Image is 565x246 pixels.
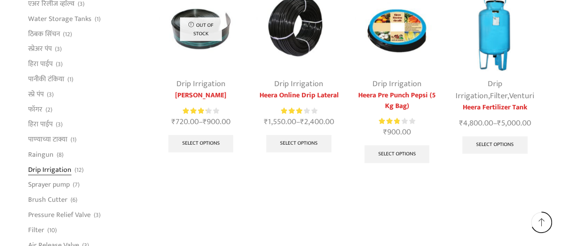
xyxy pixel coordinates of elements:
[28,192,67,208] a: Brush Cutter
[264,115,296,129] bdi: 1,550.00
[28,132,67,147] a: पाण्याच्या टाक्या
[168,135,234,153] a: Select options for “Krishi Pipe”
[28,147,54,162] a: Raingun
[256,116,341,128] span: –
[71,196,77,204] span: (6)
[71,135,76,144] span: (1)
[172,115,199,129] bdi: 720.00
[456,77,502,103] a: Drip Irrigation
[28,87,44,102] a: स्प्रे पंप
[300,115,304,129] span: ₹
[28,11,92,26] a: Water Storage Tanks
[300,115,334,129] bdi: 2,400.00
[75,166,84,175] span: (12)
[159,90,243,101] a: [PERSON_NAME]
[256,90,341,101] a: Heera Online Drip Lateral
[95,15,100,24] span: (1)
[159,116,243,128] span: –
[63,30,72,39] span: (12)
[28,162,71,177] a: Drip Irrigation
[383,125,410,139] bdi: 900.00
[203,115,207,129] span: ₹
[452,78,537,102] div: , ,
[266,135,331,153] a: Select options for “Heera Online Drip Lateral”
[47,90,54,99] span: (3)
[274,77,323,91] a: Drip Irrigation
[55,45,62,54] span: (3)
[281,106,303,116] span: Rated out of 5
[379,117,399,126] span: Rated out of 5
[509,89,534,103] a: Venturi
[172,115,176,129] span: ₹
[28,102,42,117] a: फॉगर
[497,117,501,130] span: ₹
[459,117,463,130] span: ₹
[281,106,317,116] div: Rated 3.08 out of 5
[452,102,537,113] a: Heera Fertilizer Tank
[490,89,507,103] a: Filter
[372,77,421,91] a: Drip Irrigation
[459,117,493,130] bdi: 4,800.00
[57,150,63,159] span: (8)
[355,90,439,112] a: Heera Pre Punch Pepsi (5 Kg Bag)
[28,177,70,192] a: Sprayer pump
[28,26,60,42] a: ठिबक सिंचन
[28,222,44,238] a: Filter
[46,105,52,114] span: (2)
[56,60,63,69] span: (3)
[47,226,57,235] span: (10)
[73,180,80,189] span: (7)
[452,117,537,129] span: –
[28,208,91,223] a: Pressure Relief Valve
[383,125,387,139] span: ₹
[497,117,531,130] bdi: 5,000.00
[94,211,100,220] span: (3)
[264,115,268,129] span: ₹
[364,145,430,163] a: Select options for “Heera Pre Punch Pepsi (5 Kg Bag)”
[67,75,73,84] span: (1)
[28,57,53,72] a: हिरा पाईप
[28,117,53,132] a: हिरा पाईप
[180,17,222,41] p: Out of stock
[183,106,206,116] span: Rated out of 5
[56,120,63,129] span: (3)
[462,136,527,154] a: Select options for “Heera Fertilizer Tank”
[183,106,219,116] div: Rated 3.25 out of 5
[203,115,230,129] bdi: 900.00
[28,42,52,57] a: स्प्रेअर पंप
[28,72,64,87] a: पानीकी टंकिया
[176,77,226,91] a: Drip Irrigation
[379,117,415,126] div: Rated 2.86 out of 5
